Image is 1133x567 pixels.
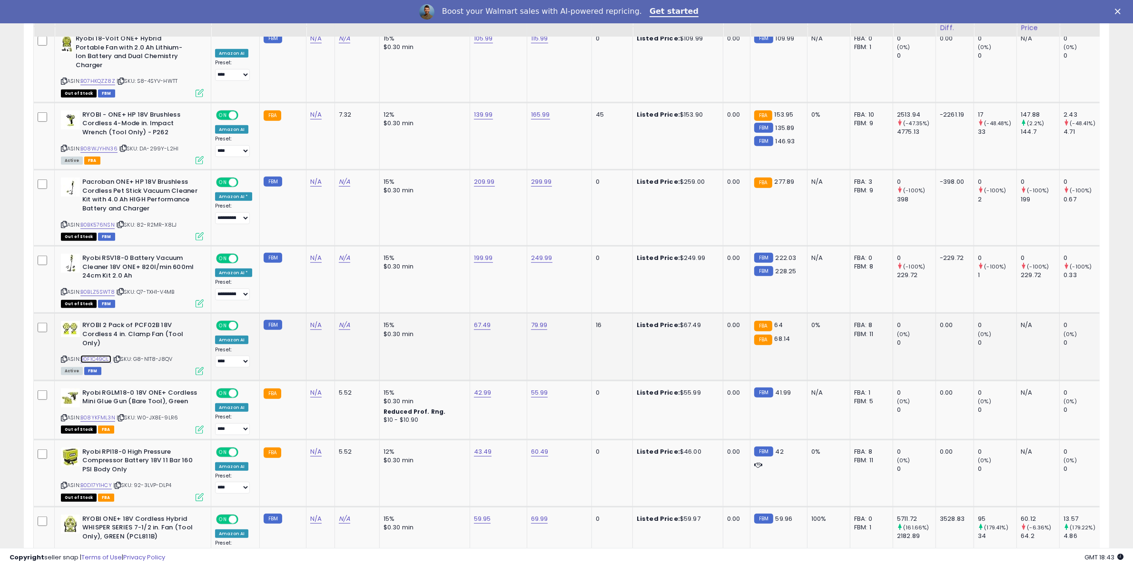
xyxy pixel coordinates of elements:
[310,34,322,43] a: N/A
[978,448,1016,456] div: 0
[217,448,229,456] span: ON
[215,60,252,81] div: Preset:
[596,388,625,397] div: 0
[264,177,282,187] small: FBM
[727,34,743,43] div: 0.00
[82,515,198,544] b: RYOBI ONE+ 18V Cordless Hybrid WHISPER SERIES 7-1/2 in. Fan (Tool Only), GREEN (PCL811B)
[384,110,463,119] div: 12%
[339,110,372,119] div: 7.32
[775,110,794,119] span: 153.95
[310,447,322,457] a: N/A
[1064,465,1102,473] div: 0
[727,110,743,119] div: 0.00
[776,388,791,397] span: 41.99
[1021,271,1059,279] div: 229.72
[1070,119,1095,127] small: (-48.41%)
[61,110,80,129] img: 31-6aqafpdL._SL40_.jpg
[123,553,165,562] a: Privacy Policy
[596,178,625,186] div: 0
[854,397,886,406] div: FBM: 5
[1064,457,1077,464] small: (0%)
[854,119,886,128] div: FBM: 9
[754,253,773,263] small: FBM
[474,514,491,524] a: 59.95
[119,145,178,152] span: | SKU: DA-299Y-L2HI
[61,254,204,307] div: ASIN:
[1021,388,1052,397] div: N/A
[637,178,716,186] div: $259.00
[215,347,252,368] div: Preset:
[897,34,936,43] div: 0
[215,269,252,277] div: Amazon AI *
[811,388,843,397] div: N/A
[1064,178,1102,186] div: 0
[727,448,743,456] div: 0.00
[754,514,773,524] small: FBM
[776,137,795,146] span: 146.93
[82,448,198,477] b: Ryobi RPI18-0 High Pressure Compressor Battery 18V 11 Bar 160 PSI Body Only
[116,221,177,229] span: | SKU: 82-R2MR-X8LJ
[76,34,191,72] b: Ryobi 18-Volt ONE+ Hybrid Portable Fan with 2.0 Ah Lithium-Ion Battery and Dual Chemistry Charger
[1021,178,1059,186] div: 0
[978,330,991,338] small: (0%)
[1021,448,1052,456] div: N/A
[854,388,886,397] div: FBA: 1
[897,398,910,405] small: (0%)
[1021,195,1059,204] div: 199
[985,263,1006,270] small: (-100%)
[237,448,252,456] span: OFF
[384,43,463,51] div: $0.30 min
[339,388,372,397] div: 5.52
[1064,271,1102,279] div: 0.33
[897,271,936,279] div: 229.72
[897,388,936,397] div: 0
[215,49,248,58] div: Amazon AI
[727,178,743,186] div: 0.00
[940,254,966,262] div: -229.72
[61,34,73,53] img: 41WXhcpR3PL._SL40_.jpg
[978,110,1016,119] div: 17
[637,177,680,186] b: Listed Price:
[217,179,229,187] span: ON
[776,447,784,456] span: 42
[384,515,463,523] div: 15%
[754,335,772,345] small: FBA
[474,320,491,330] a: 67.49
[1064,254,1102,262] div: 0
[978,195,1016,204] div: 2
[903,119,929,127] small: (-47.35%)
[474,110,493,119] a: 139.99
[940,34,966,43] div: 0.00
[1064,388,1102,397] div: 0
[98,494,114,502] span: FBA
[531,388,548,398] a: 55.99
[1064,406,1102,414] div: 0
[727,515,743,523] div: 0.00
[854,178,886,186] div: FBA: 3
[978,34,1016,43] div: 0
[113,355,172,363] span: | SKU: G8-N1T8-J8QV
[637,34,716,43] div: $109.99
[215,403,248,412] div: Amazon AI
[217,255,229,263] span: ON
[897,254,936,262] div: 0
[897,51,936,60] div: 0
[264,514,282,524] small: FBM
[215,203,252,224] div: Preset:
[237,255,252,263] span: OFF
[384,254,463,262] div: 15%
[474,177,495,187] a: 209.99
[82,110,198,139] b: RYOBI - ONE+ HP 18V Brushless Cordless 4-Mode in. Impact Wrench (Tool Only) - P262
[978,51,1016,60] div: 0
[897,128,936,136] div: 4775.13
[80,481,112,489] a: B0D17Y1HCY
[310,388,322,398] a: N/A
[940,321,966,329] div: 0.00
[978,321,1016,329] div: 0
[61,300,97,308] span: All listings that are currently out of stock and unavailable for purchase on Amazon
[854,330,886,338] div: FBM: 11
[384,448,463,456] div: 12%
[978,457,991,464] small: (0%)
[854,262,886,271] div: FBM: 8
[339,253,350,263] a: N/A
